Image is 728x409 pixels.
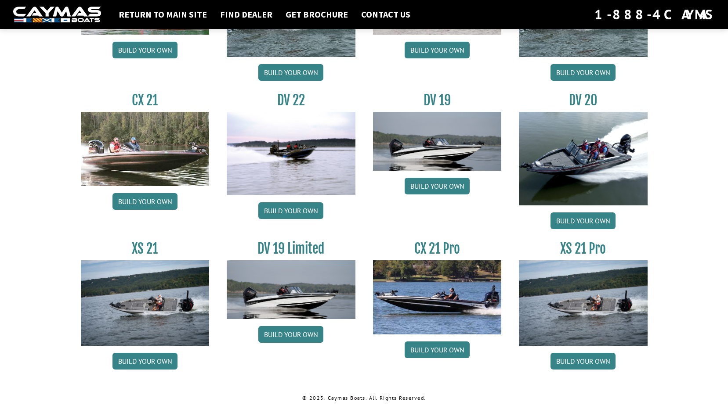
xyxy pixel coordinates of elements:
[519,240,648,257] h3: XS 21 Pro
[258,326,323,343] a: Build your own
[405,42,470,58] a: Build your own
[373,112,502,171] img: dv-19-ban_from_website_for_caymas_connect.png
[373,240,502,257] h3: CX 21 Pro
[112,42,177,58] a: Build your own
[551,353,616,370] a: Build your own
[114,9,211,20] a: Return to main site
[373,260,502,334] img: CX-21Pro_thumbnail.jpg
[81,394,648,402] p: © 2025. Caymas Boats. All Rights Reserved.
[281,9,352,20] a: Get Brochure
[81,92,210,108] h3: CX 21
[551,64,616,81] a: Build your own
[519,260,648,346] img: XS_21_thumbnail.jpg
[551,212,616,229] a: Build your own
[81,112,210,186] img: CX21_thumb.jpg
[227,92,355,108] h3: DV 22
[373,92,502,108] h3: DV 19
[227,260,355,319] img: dv-19-ban_from_website_for_caymas_connect.png
[81,240,210,257] h3: XS 21
[227,240,355,257] h3: DV 19 Limited
[405,178,470,194] a: Build your own
[519,92,648,108] h3: DV 20
[112,353,177,370] a: Build your own
[216,9,277,20] a: Find Dealer
[258,202,323,219] a: Build your own
[357,9,415,20] a: Contact Us
[594,5,715,24] div: 1-888-4CAYMAS
[519,112,648,205] img: DV_20_from_website_for_caymas_connect.png
[227,112,355,195] img: DV22_original_motor_cropped_for_caymas_connect.jpg
[81,260,210,346] img: XS_21_thumbnail.jpg
[112,193,177,210] a: Build your own
[405,341,470,358] a: Build your own
[258,64,323,81] a: Build your own
[13,7,101,23] img: white-logo-c9c8dbefe5ff5ceceb0f0178aa75bf4bb51f6bca0971e226c86eb53dfe498488.png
